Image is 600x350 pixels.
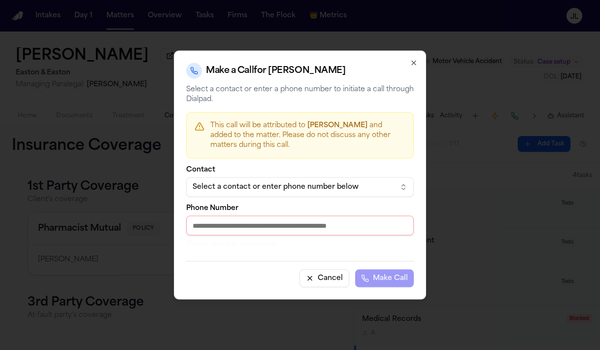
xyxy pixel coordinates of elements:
[186,205,414,212] label: Phone Number
[186,167,414,174] label: Contact
[186,85,414,105] p: Select a contact or enter a phone number to initiate a call through Dialpad.
[210,121,405,150] p: This call will be attributed to and added to the matter. Please do not discuss any other matters ...
[193,182,392,192] div: Select a contact or enter phone number below
[307,122,367,129] span: [PERSON_NAME]
[186,240,414,249] p: Phone number is required
[300,270,349,287] button: Cancel
[206,64,345,78] h2: Make a Call for [PERSON_NAME]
